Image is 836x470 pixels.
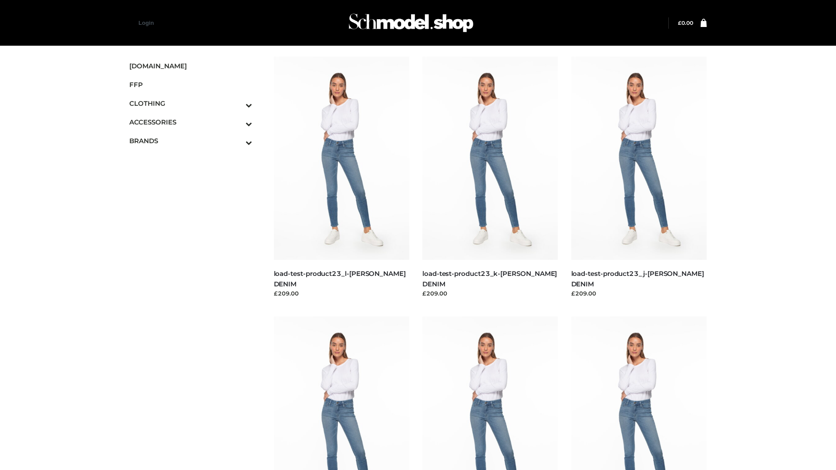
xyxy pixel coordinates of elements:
a: [DOMAIN_NAME] [129,57,252,75]
a: £0.00 [678,20,693,26]
div: £209.00 [422,289,558,298]
span: ACCESSORIES [129,117,252,127]
span: BRANDS [129,136,252,146]
button: Toggle Submenu [222,94,252,113]
div: £209.00 [571,289,707,298]
a: load-test-product23_l-[PERSON_NAME] DENIM [274,269,406,288]
button: Toggle Submenu [222,113,252,131]
a: BRANDSToggle Submenu [129,131,252,150]
span: [DOMAIN_NAME] [129,61,252,71]
span: £ [678,20,681,26]
a: load-test-product23_k-[PERSON_NAME] DENIM [422,269,557,288]
img: Schmodel Admin 964 [346,6,476,40]
button: Toggle Submenu [222,131,252,150]
a: FFP [129,75,252,94]
a: load-test-product23_j-[PERSON_NAME] DENIM [571,269,704,288]
a: Login [138,20,154,26]
bdi: 0.00 [678,20,693,26]
div: £209.00 [274,289,410,298]
span: CLOTHING [129,98,252,108]
a: ACCESSORIESToggle Submenu [129,113,252,131]
span: FFP [129,80,252,90]
a: CLOTHINGToggle Submenu [129,94,252,113]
